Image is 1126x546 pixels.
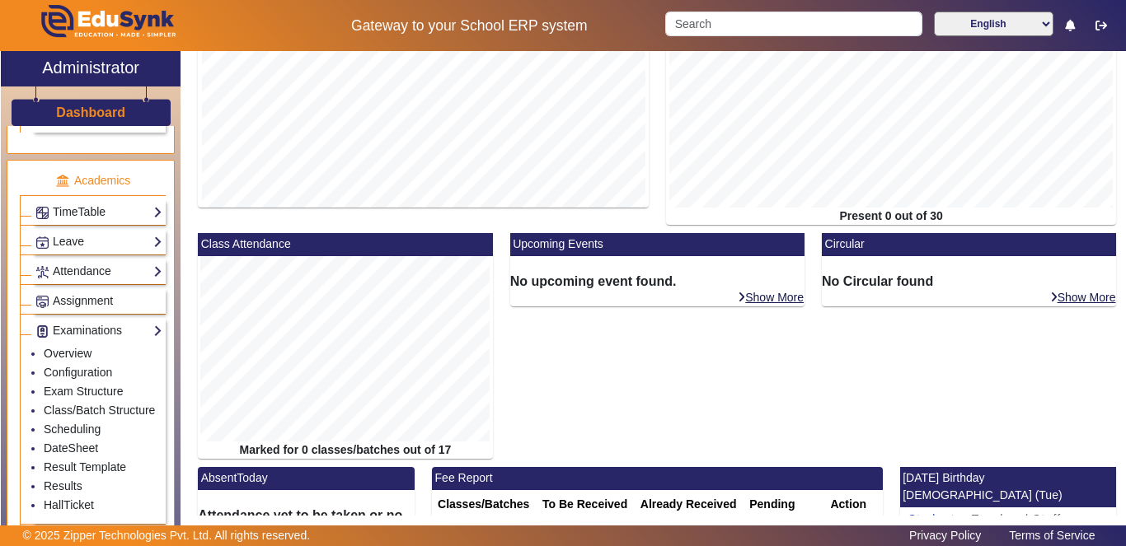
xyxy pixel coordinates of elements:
[737,290,805,305] a: Show More
[537,490,635,520] th: To Be Received
[35,292,162,310] a: Assignment
[44,479,82,492] a: Results
[666,208,1117,225] div: Present 0 out of 30
[432,467,883,490] mat-card-header: Fee Report
[44,347,91,360] a: Overview
[55,174,70,189] img: academic.png
[972,513,1062,525] span: Teacher / Staff
[55,104,126,121] a: Dashboard
[900,467,1117,507] mat-card-header: [DATE] Birthday [DEMOGRAPHIC_DATA] (Tue)
[510,273,805,289] h6: No upcoming event found.
[44,460,126,474] a: Result Template
[665,12,922,36] input: Search
[744,490,824,520] th: Pending
[510,233,805,256] mat-card-header: Upcoming Events
[635,490,744,520] th: Already Received
[44,385,123,398] a: Exam Structure
[1049,290,1117,305] a: Show More
[198,441,492,459] div: Marked for 0 classes/batches out of 17
[198,507,415,539] h6: Attendance yet to be taken or no student found absent [DATE].
[908,513,955,525] span: Student
[44,498,94,511] a: HallTicket
[822,273,1116,289] h6: No Circular found
[42,58,139,77] h2: Administrator
[44,422,101,436] a: Scheduling
[824,490,882,520] th: Action
[23,527,311,544] p: © 2025 Zipper Technologies Pvt. Ltd. All rights reserved.
[822,233,1116,256] mat-card-header: Circular
[44,404,155,417] a: Class/Batch Structure
[1001,525,1103,546] a: Terms of Service
[56,105,125,120] h3: Dashboard
[198,233,492,256] mat-card-header: Class Attendance
[53,294,113,307] span: Assignment
[291,17,649,35] h5: Gateway to your School ERP system
[432,490,537,520] th: Classes/Batches
[44,366,112,379] a: Configuration
[44,441,98,455] a: DateSheet
[36,296,49,308] img: Assignments.png
[198,467,415,490] mat-card-header: AbsentToday
[20,172,166,189] p: Academics
[901,525,989,546] a: Privacy Policy
[1,51,181,86] a: Administrator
